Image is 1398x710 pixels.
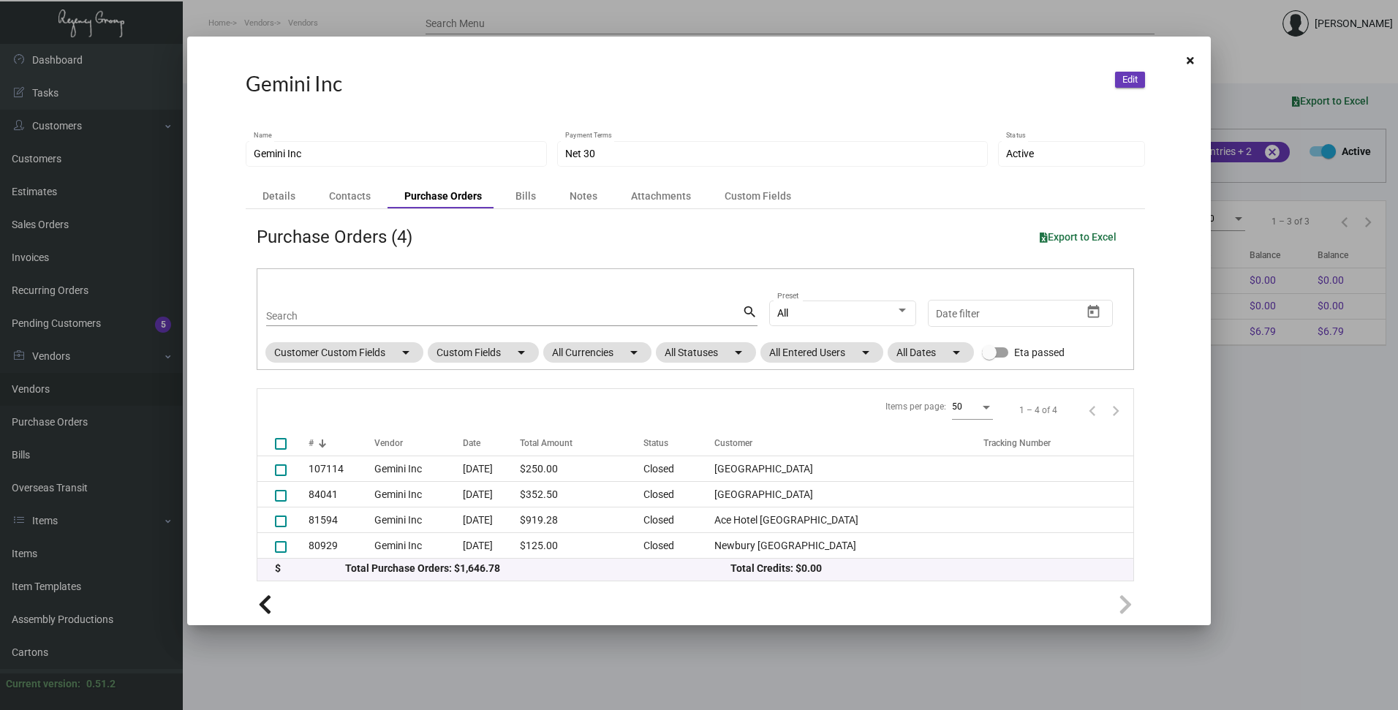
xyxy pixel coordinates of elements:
div: Status [643,436,668,450]
mat-chip: All Statuses [656,342,756,363]
td: [GEOGRAPHIC_DATA] [714,482,983,507]
span: Export to Excel [1040,231,1116,243]
td: Closed [643,456,714,482]
td: [DATE] [463,533,520,559]
span: Active [1006,148,1034,159]
div: 1 – 4 of 4 [1019,403,1057,418]
div: Attachments [631,189,691,203]
mat-icon: arrow_drop_down [857,344,874,361]
button: Export to Excel [1028,224,1128,250]
button: Edit [1115,72,1145,88]
td: 84041 [309,482,374,507]
div: Notes [570,189,597,203]
td: [DATE] [463,456,520,482]
mat-chip: All Dates [888,342,974,363]
div: Customer [714,436,752,450]
mat-icon: arrow_drop_down [397,344,415,361]
mat-chip: Custom Fields [428,342,539,363]
td: 81594 [309,507,374,533]
h2: Gemini Inc [246,72,342,97]
td: Newbury [GEOGRAPHIC_DATA] [714,533,983,559]
td: $250.00 [520,456,643,482]
td: $352.50 [520,482,643,507]
td: Gemini Inc [374,533,463,559]
div: Date [463,436,520,450]
td: Ace Hotel [GEOGRAPHIC_DATA] [714,507,983,533]
div: Items per page: [885,399,946,414]
td: Gemini Inc [374,482,463,507]
mat-chip: All Entered Users [760,342,883,363]
td: [DATE] [463,507,520,533]
button: Next page [1104,399,1127,422]
span: 50 [952,401,962,412]
button: Previous page [1081,399,1104,422]
div: Custom Fields [725,189,791,203]
span: Eta passed [1014,344,1065,361]
td: Gemini Inc [374,507,463,533]
div: Current version: [6,676,80,692]
mat-icon: arrow_drop_down [625,344,643,361]
div: # [309,436,314,450]
div: Total Credits: $0.00 [730,561,1116,575]
td: 80929 [309,533,374,559]
mat-icon: arrow_drop_down [730,344,747,361]
button: Open calendar [1082,300,1106,323]
div: Vendor [374,436,463,450]
div: # [309,436,374,450]
input: VendorName [254,148,540,160]
div: Purchase Orders (4) [257,230,412,244]
td: Closed [643,482,714,507]
div: Vendor [374,436,403,450]
span: Edit [1122,74,1138,85]
div: $ [275,561,345,575]
mat-icon: arrow_drop_down [948,344,965,361]
mat-icon: arrow_drop_down [513,344,530,361]
div: Tracking Number [983,436,1051,450]
span: All [777,307,788,319]
div: Contacts [329,189,371,203]
div: Customer [714,436,983,450]
div: Details [262,189,295,203]
div: Bills [515,189,536,203]
mat-chip: Customer Custom Fields [265,342,423,363]
input: End date [994,308,1064,320]
div: Status [643,436,714,450]
td: Gemini Inc [374,456,463,482]
td: $125.00 [520,533,643,559]
div: Date [463,436,480,450]
td: [DATE] [463,482,520,507]
td: $919.28 [520,507,643,533]
div: Tracking Number [983,436,1133,450]
mat-chip: All Currencies [543,342,651,363]
div: Purchase Orders [404,189,482,203]
div: 0.51.2 [86,676,116,692]
div: Total Amount [520,436,573,450]
mat-select: Items per page: [952,402,993,412]
td: [GEOGRAPHIC_DATA] [714,456,983,482]
td: 107114 [309,456,374,482]
div: Total Purchase Orders: $1,646.78 [345,561,730,575]
input: Start date [936,308,981,320]
td: Closed [643,533,714,559]
div: Total Amount [520,436,643,450]
td: Closed [643,507,714,533]
mat-icon: search [742,303,757,321]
